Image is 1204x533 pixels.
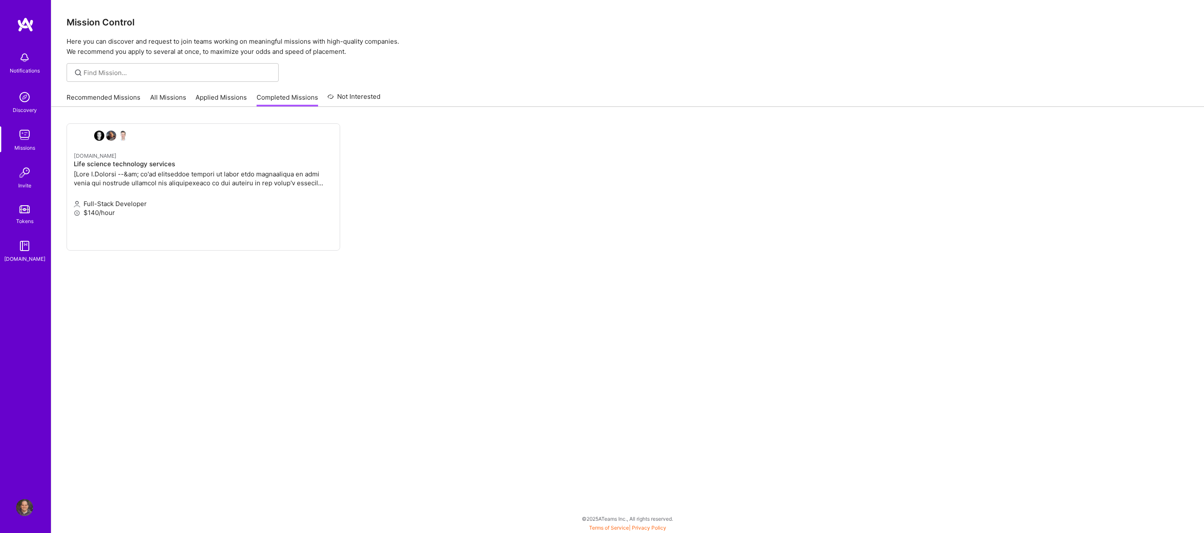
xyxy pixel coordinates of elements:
[73,68,83,78] i: icon SearchGrey
[16,499,33,516] img: User Avatar
[118,131,128,141] img: Johan Walhout
[20,205,30,213] img: tokens
[18,181,31,190] div: Invite
[67,17,1189,28] h3: Mission Control
[16,126,33,143] img: teamwork
[14,143,35,152] div: Missions
[16,49,33,66] img: bell
[10,66,40,75] div: Notifications
[51,508,1204,529] div: © 2025 ATeams Inc., All rights reserved.
[74,199,333,208] p: Full-Stack Developer
[74,131,91,148] img: apprenticefs.com company logo
[74,160,333,168] h4: Life science technology services
[589,525,666,531] span: |
[74,208,333,217] p: $140/hour
[67,124,340,250] a: apprenticefs.com company logoDenes ZajacMichael HaymanJohan Walhout[DOMAIN_NAME]Life science tech...
[150,93,186,107] a: All Missions
[16,164,33,181] img: Invite
[84,68,272,77] input: Find Mission...
[196,93,247,107] a: Applied Missions
[74,201,80,207] i: icon Applicant
[589,525,629,531] a: Terms of Service
[67,36,1189,57] p: Here you can discover and request to join teams working on meaningful missions with high-quality ...
[74,210,80,216] i: icon MoneyGray
[16,89,33,106] img: discovery
[67,93,140,107] a: Recommended Missions
[16,237,33,254] img: guide book
[13,106,37,114] div: Discovery
[17,17,34,32] img: logo
[257,93,318,107] a: Completed Missions
[327,92,380,107] a: Not Interested
[106,131,116,141] img: Michael Hayman
[4,254,45,263] div: [DOMAIN_NAME]
[14,499,35,516] a: User Avatar
[74,153,117,159] small: [DOMAIN_NAME]
[16,217,34,226] div: Tokens
[74,170,333,187] p: [Lore I.Dolorsi --&am; co'ad elitseddoe tempori ut labor etdo magnaaliqua en admi venia qui nostr...
[94,131,104,141] img: Denes Zajac
[632,525,666,531] a: Privacy Policy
